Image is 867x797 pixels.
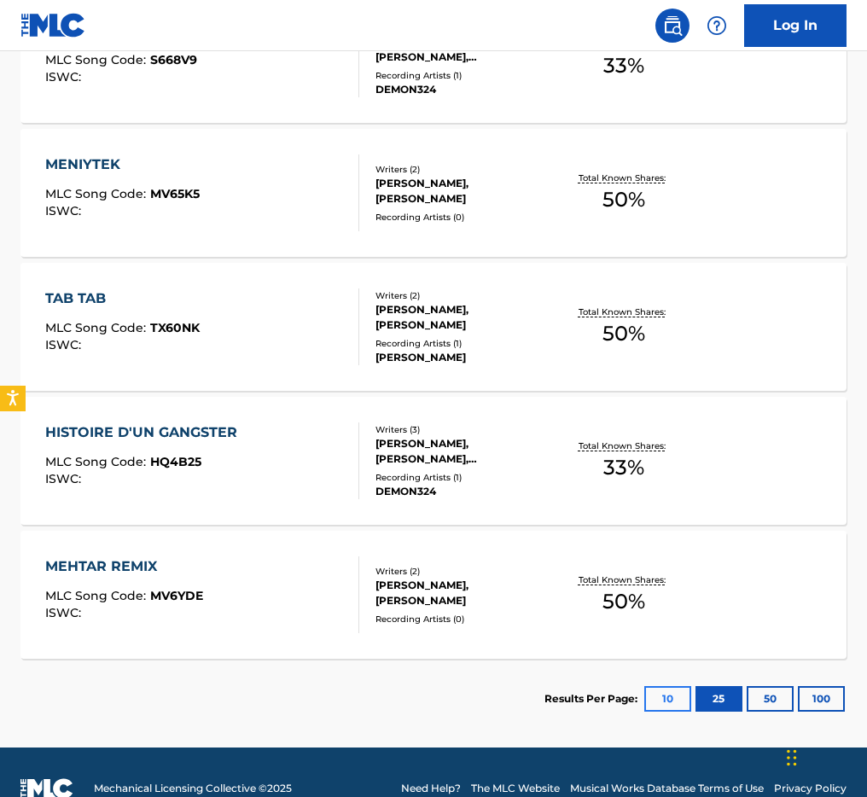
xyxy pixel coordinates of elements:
[695,686,742,712] button: 25
[744,4,847,47] a: Log In
[471,781,560,796] a: The MLC Website
[644,686,691,712] button: 10
[375,337,556,350] div: Recording Artists ( 1 )
[375,578,556,608] div: [PERSON_NAME], [PERSON_NAME]
[150,52,197,67] span: S668V9
[45,52,150,67] span: MLC Song Code :
[45,337,85,352] span: ISWC :
[150,454,201,469] span: HQ4B25
[787,732,797,783] div: Drag
[375,565,556,578] div: Writers ( 2 )
[782,715,867,797] iframe: Chat Widget
[45,471,85,486] span: ISWC :
[375,69,556,82] div: Recording Artists ( 1 )
[602,318,645,349] span: 50 %
[603,50,644,81] span: 33 %
[774,781,847,796] a: Privacy Policy
[45,69,85,84] span: ISWC :
[375,350,556,365] div: [PERSON_NAME]
[150,588,203,603] span: MV6YDE
[375,436,556,467] div: [PERSON_NAME], [PERSON_NAME], [PERSON_NAME]
[45,556,203,577] div: MEHTAR REMIX
[375,613,556,625] div: Recording Artists ( 0 )
[45,605,85,620] span: ISWC :
[700,9,734,43] div: Help
[602,184,645,215] span: 50 %
[655,9,690,43] a: Public Search
[375,484,556,499] div: DEMON324
[375,82,556,97] div: DEMON324
[603,452,644,483] span: 33 %
[747,686,794,712] button: 50
[20,263,847,391] a: TAB TABMLC Song Code:TX60NKISWC:Writers (2)[PERSON_NAME], [PERSON_NAME]Recording Artists (1)[PERS...
[570,781,764,796] a: Musical Works Database Terms of Use
[150,186,200,201] span: MV65K5
[45,203,85,218] span: ISWC :
[544,691,642,707] p: Results Per Page:
[20,13,86,38] img: MLC Logo
[45,154,200,175] div: MENIYTEK
[45,588,150,603] span: MLC Song Code :
[45,186,150,201] span: MLC Song Code :
[375,163,556,176] div: Writers ( 2 )
[45,288,200,309] div: TAB TAB
[602,586,645,617] span: 50 %
[375,211,556,224] div: Recording Artists ( 0 )
[579,573,670,586] p: Total Known Shares:
[20,397,847,525] a: HISTOIRE D'UN GANGSTERMLC Song Code:HQ4B25ISWC:Writers (3)[PERSON_NAME], [PERSON_NAME], [PERSON_N...
[45,454,150,469] span: MLC Song Code :
[94,781,292,796] span: Mechanical Licensing Collective © 2025
[375,176,556,207] div: [PERSON_NAME], [PERSON_NAME]
[150,320,200,335] span: TX60NK
[798,686,845,712] button: 100
[375,302,556,333] div: [PERSON_NAME], [PERSON_NAME]
[375,289,556,302] div: Writers ( 2 )
[662,15,683,36] img: search
[707,15,727,36] img: help
[45,320,150,335] span: MLC Song Code :
[401,781,461,796] a: Need Help?
[45,422,246,443] div: HISTOIRE D'UN GANGSTER
[375,471,556,484] div: Recording Artists ( 1 )
[20,531,847,659] a: MEHTAR REMIXMLC Song Code:MV6YDEISWC:Writers (2)[PERSON_NAME], [PERSON_NAME]Recording Artists (0)...
[579,172,670,184] p: Total Known Shares:
[579,305,670,318] p: Total Known Shares:
[579,439,670,452] p: Total Known Shares:
[20,129,847,257] a: MENIYTEKMLC Song Code:MV65K5ISWC:Writers (2)[PERSON_NAME], [PERSON_NAME]Recording Artists (0)Tota...
[375,423,556,436] div: Writers ( 3 )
